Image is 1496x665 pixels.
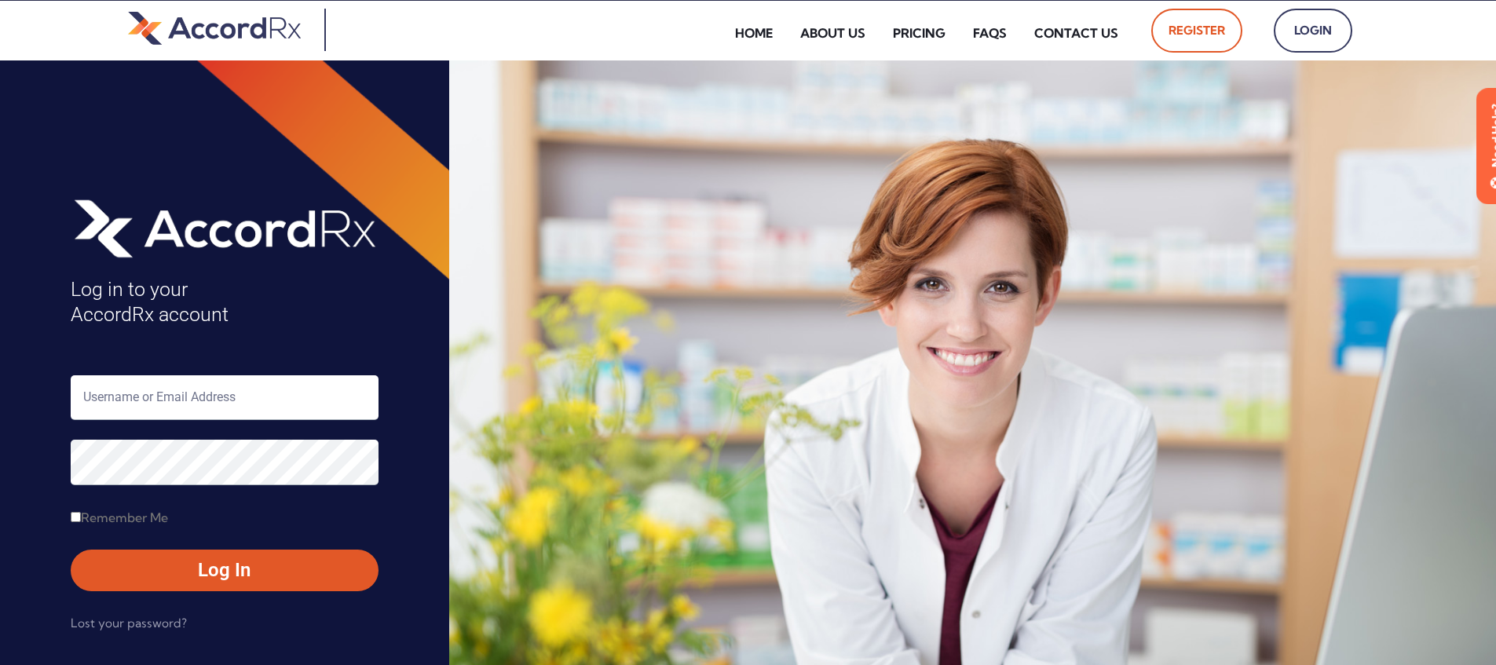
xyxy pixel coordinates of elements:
[71,505,168,530] label: Remember Me
[1022,15,1130,51] a: Contact Us
[71,512,81,522] input: Remember Me
[71,611,187,636] a: Lost your password?
[71,277,379,328] h4: Log in to your AccordRx account
[1291,18,1335,43] span: Login
[723,15,785,51] a: Home
[128,9,301,47] img: default-logo
[1274,9,1352,53] a: Login
[881,15,957,51] a: Pricing
[961,15,1019,51] a: FAQs
[1169,18,1225,43] span: Register
[71,375,379,420] input: Username or Email Address
[86,557,363,583] span: Log In
[788,15,877,51] a: About Us
[71,550,379,590] button: Log In
[71,194,379,261] img: AccordRx_logo_header_white
[1151,9,1242,53] a: Register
